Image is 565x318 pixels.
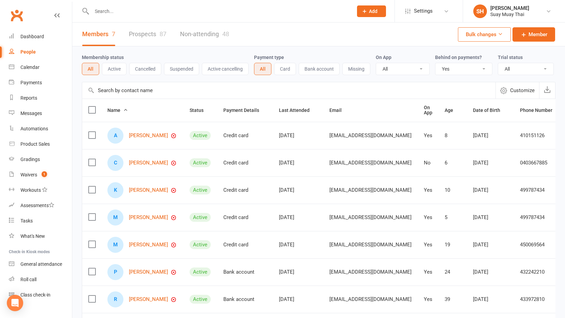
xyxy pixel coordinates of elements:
[190,186,211,194] div: Active
[129,63,161,75] button: Cancelled
[8,7,25,24] a: Clubworx
[9,75,72,90] a: Payments
[20,126,48,131] div: Automations
[20,80,42,85] div: Payments
[424,187,432,193] div: Yes
[473,4,487,18] div: SH
[329,106,349,114] button: Email
[329,293,412,306] span: [EMAIL_ADDRESS][DOMAIN_NAME]
[20,157,40,162] div: Gradings
[473,215,508,220] div: [DATE]
[129,215,168,220] a: [PERSON_NAME]
[369,9,377,14] span: Add
[520,297,560,302] div: 433972810
[473,297,508,302] div: [DATE]
[129,269,168,275] a: [PERSON_NAME]
[190,240,211,249] div: Active
[20,233,45,239] div: What's New
[473,107,508,113] span: Date of Birth
[107,264,123,280] div: Phoenix
[129,133,168,139] a: [PERSON_NAME]
[107,128,123,144] div: Athena
[510,86,535,95] span: Customize
[20,187,41,193] div: Workouts
[490,11,529,17] div: Suay Muay Thai
[223,187,267,193] div: Credit card
[223,269,267,275] div: Bank account
[418,99,438,122] th: On App
[329,129,412,142] span: [EMAIL_ADDRESS][DOMAIN_NAME]
[42,171,47,177] span: 1
[9,121,72,136] a: Automations
[222,30,229,38] div: 48
[329,265,412,278] span: [EMAIL_ADDRESS][DOMAIN_NAME]
[20,34,44,39] div: Dashboard
[9,213,72,229] a: Tasks
[473,160,508,166] div: [DATE]
[223,133,267,139] div: Credit card
[445,187,461,193] div: 10
[82,55,124,60] label: Membership status
[7,295,23,311] div: Open Intercom Messenger
[498,55,523,60] label: Trial status
[445,160,461,166] div: 6
[223,160,267,166] div: Credit card
[424,160,432,166] div: No
[279,187,317,193] div: [DATE]
[279,107,317,113] span: Last Attended
[223,106,267,114] button: Payment Details
[107,107,128,113] span: Name
[445,107,461,113] span: Age
[164,63,199,75] button: Suspended
[329,238,412,251] span: [EMAIL_ADDRESS][DOMAIN_NAME]
[473,187,508,193] div: [DATE]
[376,55,391,60] label: On App
[129,187,168,193] a: [PERSON_NAME]
[20,203,54,208] div: Assessments
[473,133,508,139] div: [DATE]
[129,242,168,248] a: [PERSON_NAME]
[520,187,560,193] div: 499787434
[424,297,432,302] div: Yes
[20,292,50,298] div: Class check-in
[9,229,72,244] a: What's New
[435,55,482,60] label: Behind on payments?
[9,136,72,152] a: Product Sales
[357,5,386,17] button: Add
[274,63,296,75] button: Card
[160,30,166,38] div: 87
[279,106,317,114] button: Last Attended
[202,63,249,75] button: Active cancelling
[20,218,33,223] div: Tasks
[223,297,267,302] div: Bank account
[107,182,123,198] div: Kaycee
[107,209,123,226] div: Maddy
[107,291,123,307] div: Renee
[129,297,168,302] a: [PERSON_NAME]
[9,29,72,44] a: Dashboard
[445,269,461,275] div: 24
[520,242,560,248] div: 450069564
[20,172,37,177] div: Waivers
[102,63,127,75] button: Active
[9,44,72,60] a: People
[512,27,555,42] a: Member
[112,30,115,38] div: 7
[520,133,560,139] div: 410151126
[20,111,42,116] div: Messages
[495,82,539,99] button: Customize
[473,242,508,248] div: [DATE]
[190,107,211,113] span: Status
[20,95,37,101] div: Reports
[520,107,560,113] span: Phone Number
[279,215,317,220] div: [DATE]
[190,158,211,167] div: Active
[82,63,99,75] button: All
[9,60,72,75] a: Calendar
[20,261,62,267] div: General attendance
[329,107,349,113] span: Email
[424,269,432,275] div: Yes
[473,106,508,114] button: Date of Birth
[190,213,211,222] div: Active
[9,198,72,213] a: Assessments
